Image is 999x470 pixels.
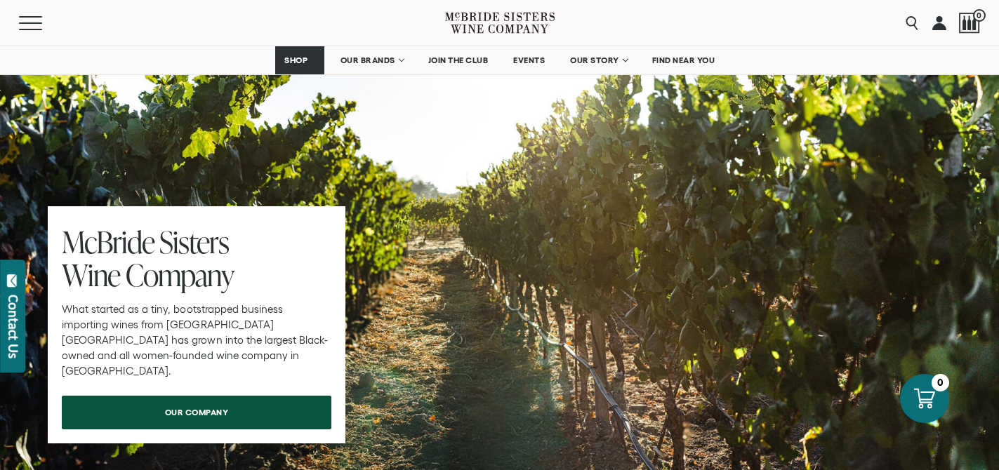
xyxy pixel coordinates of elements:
a: EVENTS [504,46,554,74]
span: EVENTS [513,55,545,65]
a: SHOP [275,46,324,74]
p: What started as a tiny, bootstrapped business importing wines from [GEOGRAPHIC_DATA] [GEOGRAPHIC_... [62,302,331,379]
a: JOIN THE CLUB [419,46,498,74]
span: JOIN THE CLUB [428,55,489,65]
button: Mobile Menu Trigger [19,16,70,30]
span: Company [126,254,234,295]
span: FIND NEAR YOU [652,55,715,65]
span: Wine [62,254,120,295]
a: OUR BRANDS [331,46,412,74]
span: SHOP [284,55,308,65]
span: Sisters [159,221,229,262]
div: 0 [932,374,949,391]
a: our company [62,396,331,429]
span: McBride [62,221,154,262]
span: 0 [973,9,986,22]
a: FIND NEAR YOU [643,46,725,74]
span: OUR BRANDS [340,55,395,65]
a: OUR STORY [561,46,636,74]
span: our company [140,398,253,426]
div: Contact Us [6,295,20,358]
span: OUR STORY [570,55,619,65]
